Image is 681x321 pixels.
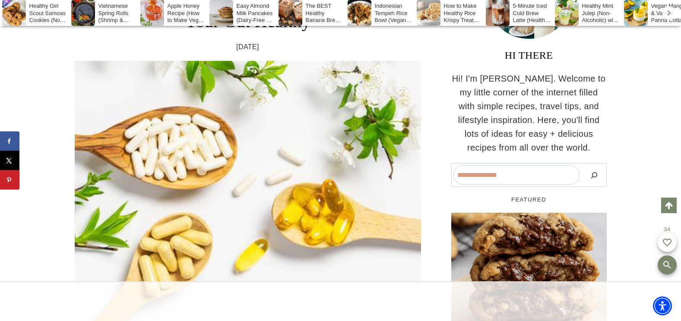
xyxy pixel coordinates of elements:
h5: FEATURED [451,195,607,204]
p: Hi! I'm [PERSON_NAME]. Welcome to my little corner of the internet filled with simple recipes, tr... [451,72,607,154]
a: Scroll to top [661,198,677,213]
div: Accessibility Menu [653,296,672,315]
time: [DATE] [236,41,259,53]
h3: HI THERE [451,47,607,63]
